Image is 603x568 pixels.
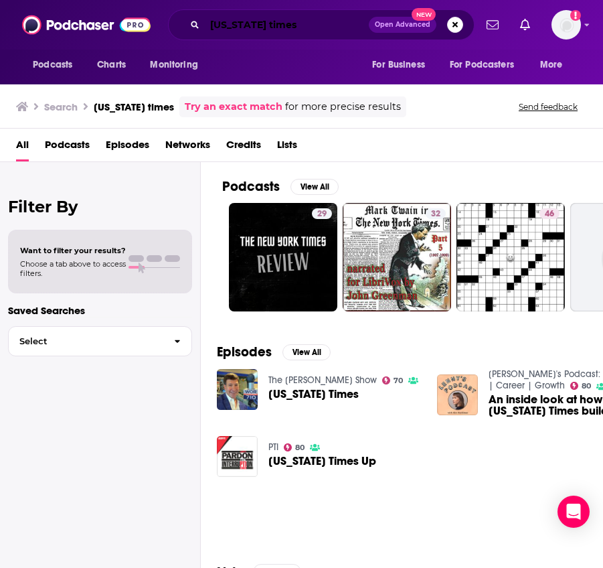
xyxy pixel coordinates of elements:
[8,326,192,356] button: Select
[450,56,514,74] span: For Podcasters
[545,208,554,221] span: 46
[8,197,192,216] h2: Filter By
[217,369,258,410] img: New York Times
[343,203,451,311] a: 32
[515,13,535,36] a: Show notifications dropdown
[106,134,149,161] a: Episodes
[375,21,430,28] span: Open Advanced
[8,304,192,317] p: Saved Searches
[312,208,332,219] a: 29
[20,259,126,278] span: Choose a tab above to access filters.
[23,52,90,78] button: open menu
[570,10,581,21] svg: Add a profile image
[268,441,278,453] a: PTI
[217,344,331,360] a: EpisodesView All
[551,10,581,40] span: Logged in as LoriBecker
[285,99,401,115] span: for more precise results
[551,10,581,40] button: Show profile menu
[150,56,197,74] span: Monitoring
[44,100,78,113] h3: Search
[277,134,297,161] a: Lists
[426,208,446,219] a: 32
[363,52,442,78] button: open menu
[268,388,359,400] a: New York Times
[268,374,377,386] a: The Mark Simone Show
[205,14,369,35] input: Search podcasts, credits, & more...
[229,203,337,311] a: 29
[582,383,591,389] span: 80
[317,208,327,221] span: 29
[94,100,174,113] h3: [US_STATE] times
[33,56,72,74] span: Podcasts
[222,178,339,195] a: PodcastsView All
[531,52,580,78] button: open menu
[394,378,403,384] span: 70
[481,13,504,36] a: Show notifications dropdown
[456,203,565,311] a: 46
[284,443,305,451] a: 80
[222,178,280,195] h2: Podcasts
[217,436,258,477] img: New York Times Up
[88,52,134,78] a: Charts
[45,134,90,161] a: Podcasts
[20,246,126,255] span: Want to filter your results?
[382,376,404,384] a: 70
[431,208,440,221] span: 32
[295,445,305,451] span: 80
[515,101,582,113] button: Send feedback
[185,99,282,115] a: Try an exact match
[557,496,590,528] div: Open Intercom Messenger
[441,52,533,78] button: open menu
[412,8,436,21] span: New
[168,9,475,40] div: Search podcasts, credits, & more...
[22,12,151,38] img: Podchaser - Follow, Share and Rate Podcasts
[268,455,376,467] span: [US_STATE] Times Up
[226,134,261,161] a: Credits
[165,134,210,161] a: Networks
[217,344,272,360] h2: Episodes
[551,10,581,40] img: User Profile
[369,17,436,33] button: Open AdvancedNew
[268,455,376,467] a: New York Times Up
[268,388,359,400] span: [US_STATE] Times
[540,56,563,74] span: More
[16,134,29,161] a: All
[570,382,592,390] a: 80
[372,56,425,74] span: For Business
[539,208,559,219] a: 46
[290,179,339,195] button: View All
[97,56,126,74] span: Charts
[282,344,331,360] button: View All
[141,52,215,78] button: open menu
[437,374,478,415] img: An inside look at how the New York Times builds product | Alex Hardiman (CPO at The New York Times)
[9,337,163,346] span: Select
